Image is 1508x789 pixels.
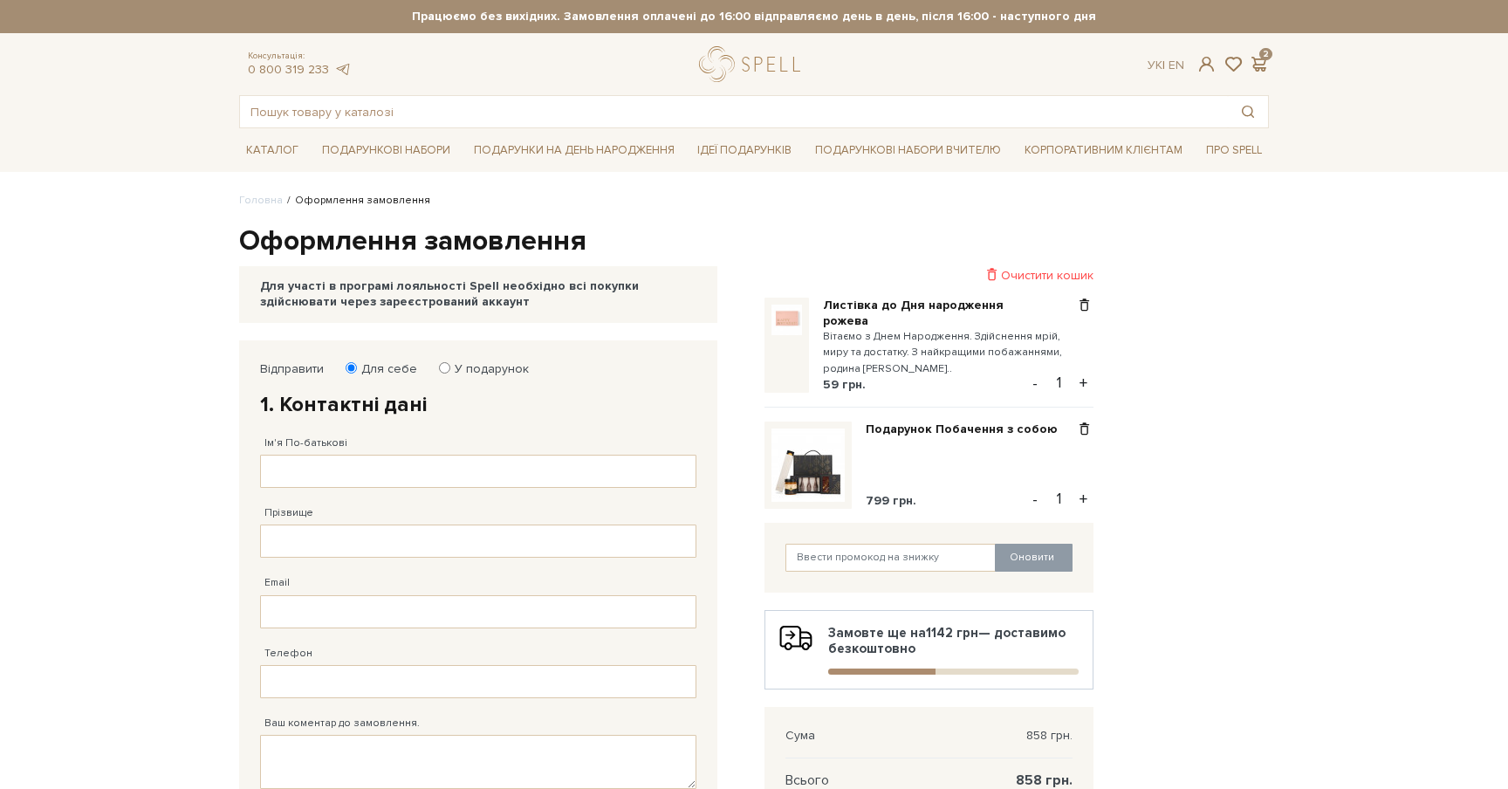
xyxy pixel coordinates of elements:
label: Для себе [350,361,417,377]
img: Листівка до Дня народження рожева [771,305,802,335]
div: Для участі в програмі лояльності Spell необхідно всі покупки здійснювати через зареєстрований акк... [260,278,696,310]
input: У подарунок [439,362,450,374]
a: En [1169,58,1184,72]
label: Відправити [260,361,324,377]
span: 858 грн. [1026,728,1073,744]
label: Email [264,575,290,591]
li: Оформлення замовлення [283,193,430,209]
label: Телефон [264,646,312,662]
a: Подарункові набори [315,137,457,164]
button: - [1026,486,1044,512]
a: Подарункові набори Вчителю [808,135,1008,165]
span: 799 грн. [866,493,916,508]
a: Ідеї подарунків [690,137,799,164]
div: Ук [1148,58,1184,73]
label: Ваш коментар до замовлення. [264,716,420,731]
span: Сума [785,728,815,744]
span: Консультація: [248,51,351,62]
a: logo [699,46,808,82]
a: telegram [333,62,351,77]
a: Подарунки на День народження [467,137,682,164]
span: 858 грн. [1016,772,1073,788]
label: Ім'я По-батькові [264,436,347,451]
input: Для себе [346,362,357,374]
input: Ввести промокод на знижку [785,544,997,572]
h2: 1. Контактні дані [260,391,696,418]
a: Каталог [239,137,305,164]
h1: Оформлення замовлення [239,223,1269,260]
button: + [1073,370,1093,396]
button: + [1073,486,1093,512]
span: Всього [785,772,829,788]
span: | [1162,58,1165,72]
b: 1142 грн [926,625,978,641]
div: Замовте ще на — доставимо безкоштовно [779,625,1079,675]
label: У подарунок [443,361,529,377]
a: Листівка до Дня народження рожева [823,298,1050,329]
a: Головна [239,194,283,207]
strong: Працюємо без вихідних. Замовлення оплачені до 16:00 відправляємо день в день, після 16:00 - насту... [239,9,1269,24]
span: 59 грн. [823,377,866,392]
img: Подарунок Побачення з собою [771,429,845,502]
a: 0 800 319 233 [248,62,329,77]
a: Корпоративним клієнтам [1018,135,1189,165]
div: Очистити кошик [764,267,1093,284]
small: Вітаємо з Днем Народження. Здійснення мрій, миру та достатку. З найкращими побажаннями, родина [P... [823,329,1076,377]
button: Пошук товару у каталозі [1228,96,1268,127]
button: - [1026,370,1044,396]
a: Про Spell [1199,137,1269,164]
input: Пошук товару у каталозі [240,96,1228,127]
button: Оновити [995,544,1073,572]
a: Подарунок Побачення з собою [866,422,1071,437]
label: Прізвище [264,505,313,521]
